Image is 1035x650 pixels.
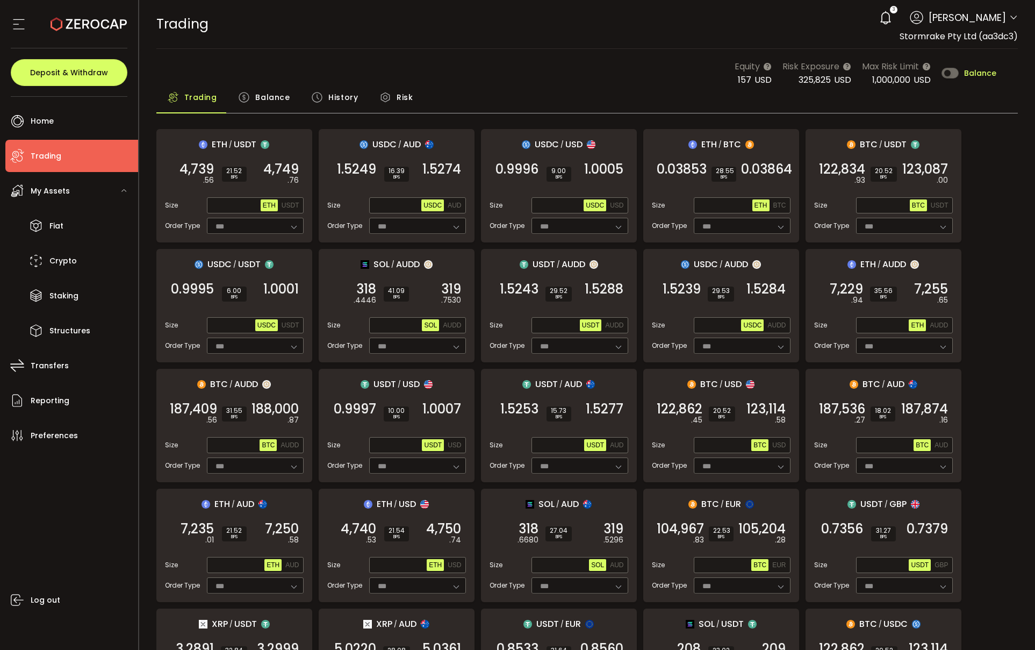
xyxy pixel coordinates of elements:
[603,319,626,331] button: AUDD
[981,598,1035,650] iframe: Chat Widget
[238,258,261,271] span: USDT
[283,559,301,571] button: AUD
[610,561,623,569] span: AUD
[526,500,534,509] img: sol_portfolio.png
[522,380,531,389] img: usdt_portfolio.svg
[287,175,299,186] em: .76
[657,164,707,175] span: 0.03853
[557,260,560,269] em: /
[932,559,950,571] button: GBP
[197,380,206,389] img: btc_portfolio.svg
[500,404,538,415] span: 1.5253
[420,500,429,509] img: usd_portfolio.svg
[278,439,301,451] button: AUDD
[560,140,564,149] em: /
[263,284,299,295] span: 1.0001
[834,74,851,86] span: USD
[441,284,461,295] span: 319
[49,253,77,269] span: Crypto
[590,260,598,269] img: zuPXiwguUFiBOIQyqLOiXsnnNitlx7q4LCwEbLHADjIpTka+Lip0HH8D0VTrd02z+wEAAAAASUVORK5CYII=
[772,561,786,569] span: EUR
[262,441,275,449] span: BTC
[551,408,567,414] span: 15.73
[156,15,209,33] span: Trading
[363,620,372,628] img: xrp_portfolio.png
[445,439,463,451] button: USD
[171,284,214,295] span: 0.9995
[585,284,623,295] span: 1.5288
[902,164,948,175] span: 123,087
[745,500,754,509] img: eur_portfolio.svg
[819,404,865,415] span: 187,536
[424,441,442,449] span: USDT
[929,10,1006,25] span: [PERSON_NAME]
[893,6,895,13] span: 3
[746,380,754,389] img: usd_portfolio.svg
[939,415,948,426] em: .16
[229,380,233,389] em: /
[257,322,276,329] span: USDC
[281,441,299,449] span: AUDD
[500,284,538,295] span: 1.5243
[260,439,277,451] button: BTC
[31,358,69,374] span: Transfers
[909,319,926,331] button: ETH
[752,260,761,269] img: zuPXiwguUFiBOIQyqLOiXsnnNitlx7q4LCwEbLHADjIpTka+Lip0HH8D0VTrd02z+wEAAAAASUVORK5CYII=
[520,260,528,269] img: usdt_portfolio.svg
[30,69,108,76] span: Deposit & Withdraw
[388,288,405,294] span: 41.09
[199,140,207,149] img: eth_portfolio.svg
[735,60,760,73] span: Equity
[716,168,732,174] span: 28.55
[535,377,558,391] span: USDT
[402,377,420,391] span: USD
[165,221,200,231] span: Order Type
[448,561,461,569] span: USD
[909,380,917,389] img: aud_portfolio.svg
[608,199,626,211] button: USD
[586,404,623,415] span: 1.5277
[261,199,278,211] button: ETH
[584,439,606,451] button: USDT
[261,140,269,149] img: usdt_portfolio.svg
[389,168,405,174] span: 16.39
[388,294,405,301] i: BPS
[226,294,242,301] i: BPS
[875,408,891,414] span: 18.02
[586,380,595,389] img: aud_portfolio.svg
[421,199,444,211] button: USDC
[929,199,951,211] button: USDT
[937,175,948,186] em: .00
[388,408,405,414] span: 10.00
[745,140,754,149] img: btc_portfolio.svg
[914,74,931,86] span: USD
[11,59,127,86] button: Deposit & Withdraw
[360,140,368,149] img: usdc_portfolio.svg
[718,140,722,149] em: /
[550,294,567,301] i: BPS
[584,199,606,211] button: USDC
[720,380,723,389] em: /
[199,620,207,628] img: xrp_portfolio.png
[610,202,623,209] span: USD
[226,414,242,420] i: BPS
[165,320,178,330] span: Size
[584,164,623,175] span: 1.0005
[31,393,69,409] span: Reporting
[564,377,582,391] span: AUD
[267,561,279,569] span: ETH
[282,322,299,329] span: USDT
[932,439,950,451] button: AUD
[772,441,786,449] span: USD
[850,380,858,389] img: btc_portfolio.svg
[691,415,702,426] em: .45
[251,404,299,415] span: 188,000
[31,113,54,129] span: Home
[882,380,885,389] em: /
[490,221,524,231] span: Order Type
[422,404,461,415] span: 1.0007
[210,377,228,391] span: BTC
[586,202,604,209] span: USDC
[771,199,788,211] button: BTC
[879,140,882,149] em: /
